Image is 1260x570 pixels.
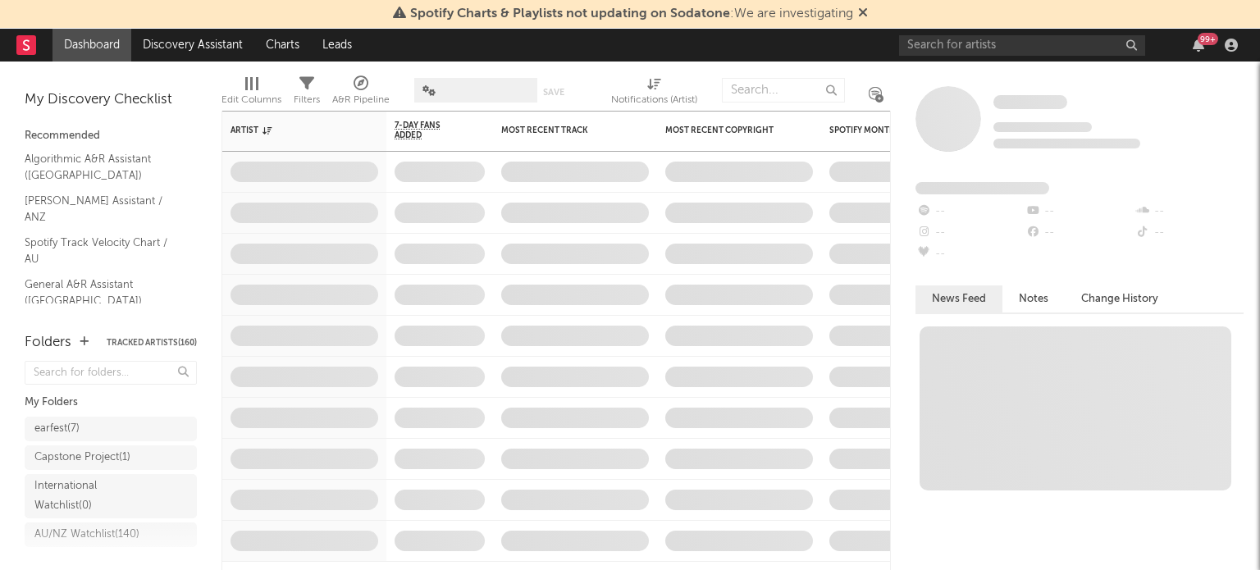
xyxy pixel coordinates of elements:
div: -- [915,244,1025,265]
input: Search for folders... [25,361,197,385]
input: Search for artists [899,35,1145,56]
span: 7-Day Fans Added [395,121,460,140]
div: -- [915,201,1025,222]
span: Some Artist [993,95,1067,109]
a: earfest(7) [25,417,197,441]
a: [PERSON_NAME] Assistant / ANZ [25,192,180,226]
a: Dashboard [52,29,131,62]
div: Spotify Monthly Listeners [829,125,952,135]
div: My Discovery Checklist [25,90,197,110]
div: Artist [231,125,354,135]
div: -- [915,222,1025,244]
span: Tracking Since: [DATE] [993,122,1092,132]
div: -- [1134,222,1244,244]
div: Recommended [25,126,197,146]
button: Change History [1065,285,1175,312]
div: Most Recent Copyright [665,125,788,135]
div: Filters [294,90,320,110]
a: Some Artist [993,94,1067,111]
input: Search... [722,78,845,103]
span: Fans Added by Platform [915,182,1049,194]
span: : We are investigating [410,7,853,21]
div: -- [1025,201,1134,222]
span: Spotify Charts & Playlists not updating on Sodatone [410,7,730,21]
button: 99+ [1193,39,1204,52]
a: International Watchlist(0) [25,474,197,518]
a: Charts [254,29,311,62]
div: Notifications (Artist) [611,70,697,117]
div: AU/NZ Watchlist ( 140 ) [34,525,139,545]
a: Discovery Assistant [131,29,254,62]
button: Tracked Artists(160) [107,339,197,347]
div: International Watchlist ( 0 ) [34,477,150,516]
div: Notifications (Artist) [611,90,697,110]
a: Spotify Track Velocity Chart / AU [25,234,180,267]
div: Filters [294,70,320,117]
a: AU/NZ Watchlist(140) [25,522,197,547]
div: Capstone Project ( 1 ) [34,448,130,467]
span: 0 fans last week [993,139,1140,148]
div: A&R Pipeline [332,90,390,110]
div: My Folders [25,393,197,413]
button: News Feed [915,285,1002,312]
div: 99 + [1198,33,1218,45]
div: A&R Pipeline [332,70,390,117]
span: Dismiss [858,7,868,21]
div: earfest ( 7 ) [34,419,80,439]
a: Capstone Project(1) [25,445,197,470]
a: General A&R Assistant ([GEOGRAPHIC_DATA]) [25,276,180,309]
button: Save [543,88,564,97]
div: Folders [25,333,71,353]
div: -- [1134,201,1244,222]
a: Algorithmic A&R Assistant ([GEOGRAPHIC_DATA]) [25,150,180,184]
div: -- [1025,222,1134,244]
div: Edit Columns [221,90,281,110]
div: Most Recent Track [501,125,624,135]
div: Edit Columns [221,70,281,117]
a: Leads [311,29,363,62]
button: Notes [1002,285,1065,312]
